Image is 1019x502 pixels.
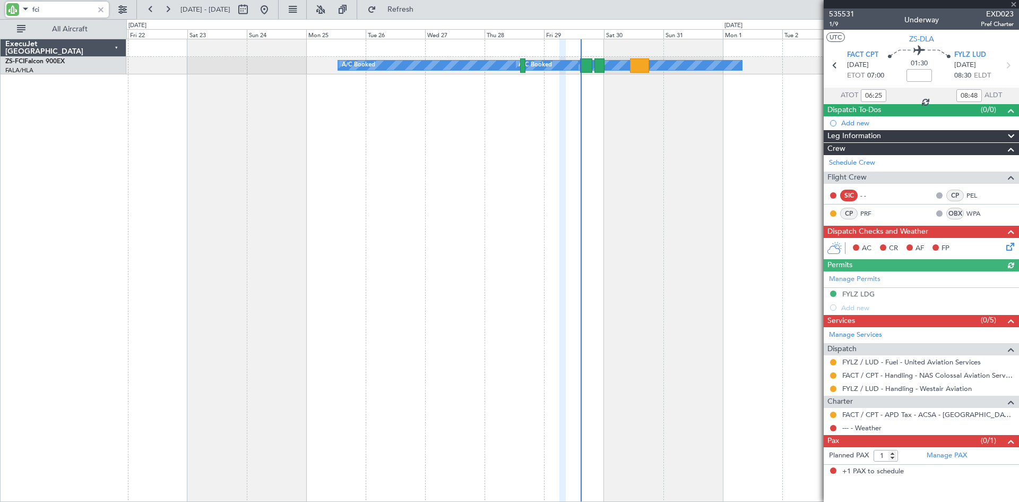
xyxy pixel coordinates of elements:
div: Sat 30 [604,29,663,39]
span: Crew [827,143,845,155]
a: WPA [966,209,990,218]
button: UTC [826,32,845,42]
span: FP [942,243,949,254]
div: CP [946,190,964,201]
span: All Aircraft [28,25,112,33]
span: CR [889,243,898,254]
div: OBX [946,208,964,219]
span: 535531 [829,8,854,20]
a: ZS-FCIFalcon 900EX [5,58,65,65]
span: ETOT [847,71,865,81]
div: Tue 2 [782,29,842,39]
input: A/C (Reg. or Type) [32,2,93,18]
span: ELDT [974,71,991,81]
span: 07:00 [867,71,884,81]
div: Sun 24 [247,29,306,39]
div: Sat 23 [187,29,247,39]
div: Underway [904,14,939,25]
span: [DATE] [954,60,976,71]
span: Leg Information [827,130,881,142]
span: AF [916,243,924,254]
span: ZS-FCI [5,58,24,65]
a: PRF [860,209,884,218]
div: SIC [840,190,858,201]
a: FYLZ / LUD - Handling - Westair Aviation [842,384,972,393]
span: Dispatch [827,343,857,355]
span: Pref Charter [981,20,1014,29]
div: Add new [841,118,1014,127]
label: Planned PAX [829,450,869,461]
div: [DATE] [128,21,146,30]
a: FACT / CPT - Handling - NAS Colossal Aviation Services (Pty) Ltd [842,371,1014,380]
button: Refresh [362,1,426,18]
span: (0/1) [981,435,996,446]
span: Dispatch To-Dos [827,104,881,116]
span: +1 PAX to schedule [842,466,904,477]
div: Sun 31 [663,29,723,39]
span: Dispatch Checks and Weather [827,226,928,238]
a: FALA/HLA [5,66,33,74]
span: [DATE] - [DATE] [180,5,230,14]
span: FACT CPT [847,50,878,61]
span: ALDT [985,90,1002,101]
a: FACT / CPT - APD Tax - ACSA - [GEOGRAPHIC_DATA] International FACT / CPT [842,410,1014,419]
button: All Aircraft [12,21,115,38]
span: Services [827,315,855,327]
span: [DATE] [847,60,869,71]
span: FYLZ LUD [954,50,986,61]
span: AC [862,243,871,254]
div: Fri 22 [128,29,187,39]
div: Fri 29 [544,29,603,39]
div: A/C Booked [519,57,552,73]
span: Pax [827,435,839,447]
a: FYLZ / LUD - Fuel - United Aviation Services [842,358,981,367]
div: - - [860,191,884,200]
span: (0/5) [981,314,996,326]
span: Refresh [378,6,423,13]
span: 01:30 [911,58,928,69]
span: ZS-DLA [909,33,934,45]
span: EXD023 [981,8,1014,20]
span: (0/0) [981,104,996,115]
div: [DATE] [724,21,742,30]
span: ATOT [841,90,858,101]
div: Tue 26 [366,29,425,39]
a: Manage PAX [927,450,967,461]
div: Mon 25 [306,29,366,39]
a: PEL [966,191,990,200]
a: Schedule Crew [829,158,875,168]
span: 1/9 [829,20,854,29]
div: A/C Booked [342,57,375,73]
div: Thu 28 [485,29,544,39]
a: --- - Weather [842,423,882,432]
span: 08:30 [954,71,971,81]
div: Mon 1 [723,29,782,39]
a: Manage Services [829,330,882,341]
span: Flight Crew [827,172,867,184]
div: Wed 27 [425,29,485,39]
span: Charter [827,396,853,408]
div: CP [840,208,858,219]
